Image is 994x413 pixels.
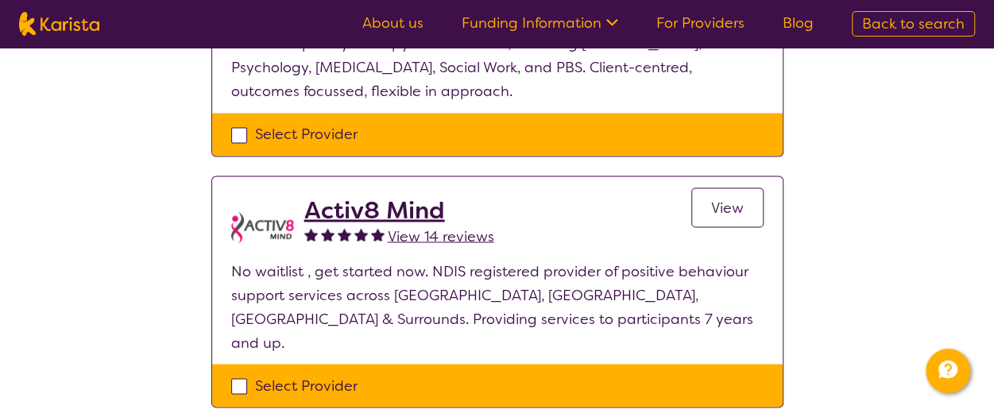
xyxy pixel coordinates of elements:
a: For Providers [656,14,745,33]
a: Funding Information [462,14,618,33]
a: View 14 reviews [388,224,494,248]
span: View 14 reviews [388,226,494,245]
img: fullstar [371,227,385,241]
img: fullstar [354,227,368,241]
img: fullstar [304,227,318,241]
a: Blog [783,14,814,33]
img: Karista logo [19,12,99,36]
span: View [711,198,744,217]
img: fullstar [321,227,335,241]
img: fullstar [338,227,351,241]
a: About us [362,14,424,33]
p: No waitlist , get started now. NDIS registered provider of positive behaviour support services ac... [231,259,764,354]
a: Activ8 Mind [304,195,494,224]
a: Back to search [852,11,975,37]
span: Back to search [862,14,965,33]
button: Channel Menu [926,349,970,393]
img: njs6l4djehaznhephjcg.jpg [231,195,295,259]
p: Multi-disciplinary Therapy via Telehealth, including [MEDICAL_DATA], Psychology, [MEDICAL_DATA], ... [231,32,764,103]
a: View [691,187,764,227]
